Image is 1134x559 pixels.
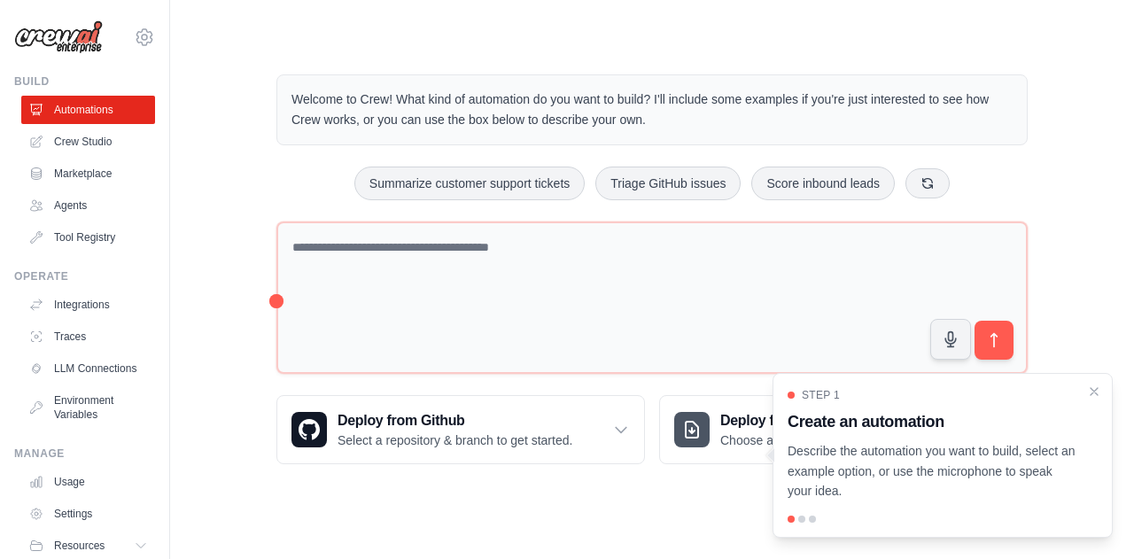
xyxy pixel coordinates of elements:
[54,539,105,553] span: Resources
[1045,474,1134,559] iframe: Chat Widget
[21,223,155,252] a: Tool Registry
[21,96,155,124] a: Automations
[595,167,741,200] button: Triage GitHub issues
[21,128,155,156] a: Crew Studio
[751,167,895,200] button: Score inbound leads
[14,446,155,461] div: Manage
[21,386,155,429] a: Environment Variables
[291,89,1013,130] p: Welcome to Crew! What kind of automation do you want to build? I'll include some examples if you'...
[21,354,155,383] a: LLM Connections
[14,20,103,54] img: Logo
[720,431,870,449] p: Choose a zip file to upload.
[802,388,840,402] span: Step 1
[21,322,155,351] a: Traces
[14,269,155,283] div: Operate
[21,159,155,188] a: Marketplace
[788,441,1076,501] p: Describe the automation you want to build, select an example option, or use the microphone to spe...
[1087,384,1101,399] button: Close walkthrough
[338,410,572,431] h3: Deploy from Github
[720,410,870,431] h3: Deploy from zip file
[338,431,572,449] p: Select a repository & branch to get started.
[21,468,155,496] a: Usage
[21,191,155,220] a: Agents
[14,74,155,89] div: Build
[21,291,155,319] a: Integrations
[354,167,585,200] button: Summarize customer support tickets
[788,409,1076,434] h3: Create an automation
[21,500,155,528] a: Settings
